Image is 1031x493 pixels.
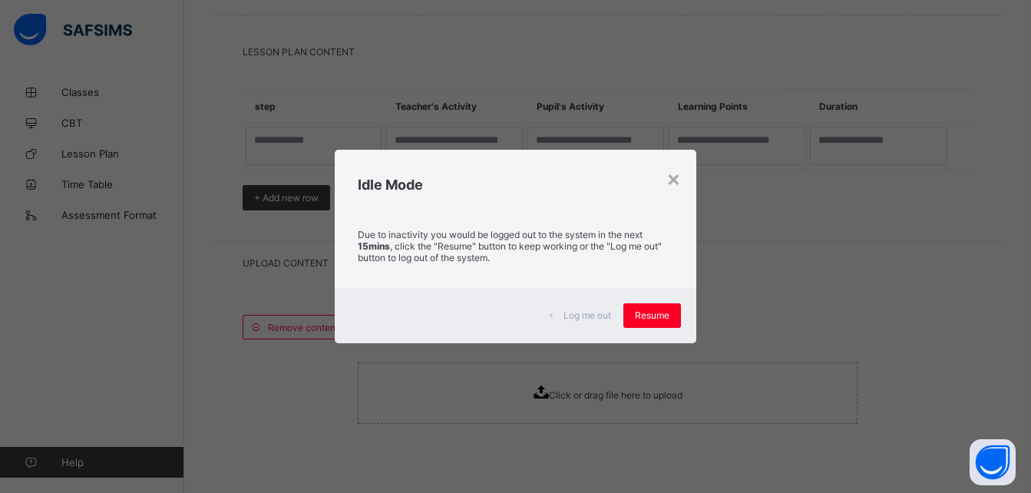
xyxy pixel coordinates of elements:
[358,177,672,193] h2: Idle Mode
[635,309,669,321] span: Resume
[970,439,1016,485] button: Open asap
[358,229,672,263] p: Due to inactivity you would be logged out to the system in the next , click the "Resume" button t...
[666,165,681,191] div: ×
[563,309,611,321] span: Log me out
[358,240,390,252] strong: 15mins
